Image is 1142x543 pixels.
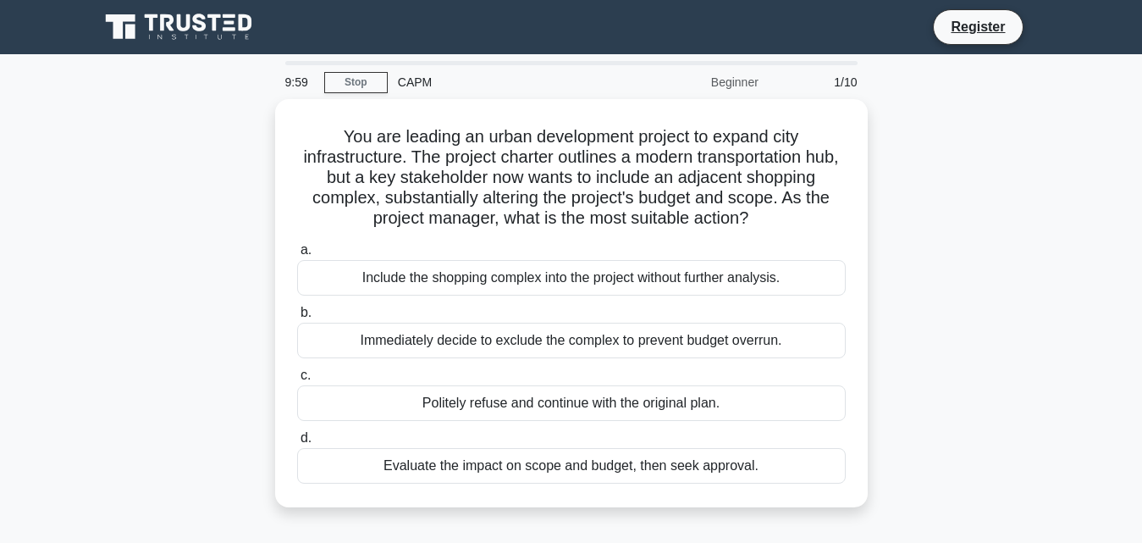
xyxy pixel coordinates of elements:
h5: You are leading an urban development project to expand city infrastructure. The project charter o... [295,126,847,230]
span: c. [301,368,311,382]
div: 1/10 [769,65,868,99]
div: Include the shopping complex into the project without further analysis. [297,260,846,296]
div: CAPM [388,65,621,99]
a: Stop [324,72,388,93]
div: Beginner [621,65,769,99]
span: a. [301,242,312,257]
a: Register [941,16,1015,37]
div: Evaluate the impact on scope and budget, then seek approval. [297,448,846,484]
span: d. [301,430,312,445]
div: Politely refuse and continue with the original plan. [297,385,846,421]
span: b. [301,305,312,319]
div: Immediately decide to exclude the complex to prevent budget overrun. [297,323,846,358]
div: 9:59 [275,65,324,99]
